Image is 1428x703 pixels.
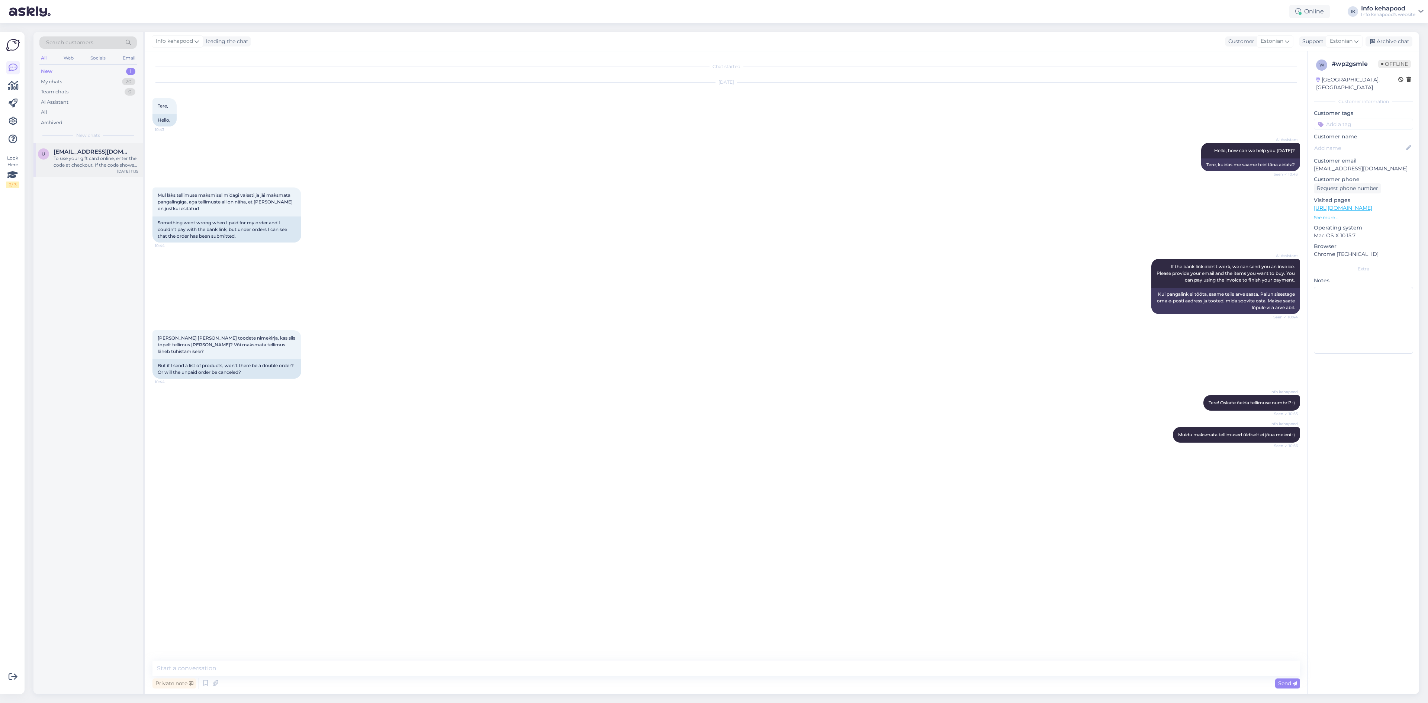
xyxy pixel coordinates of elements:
[158,335,296,354] span: [PERSON_NAME] [PERSON_NAME] toodete nimekirja, kas siis topelt tellimus [PERSON_NAME]? Või maksma...
[1270,389,1298,395] span: Info kehapood
[126,68,135,75] div: 1
[1348,6,1358,17] div: IK
[6,155,19,188] div: Look Here
[158,103,168,109] span: Tere,
[1314,224,1413,232] p: Operating system
[1314,144,1405,152] input: Add name
[1314,266,1413,272] div: Extra
[152,79,1300,86] div: [DATE]
[46,39,93,46] span: Search customers
[156,37,193,45] span: Info kehapood
[41,78,62,86] div: My chats
[203,38,248,45] div: leading the chat
[117,168,138,174] div: [DATE] 11:15
[1314,119,1413,130] input: Add a tag
[1316,76,1398,92] div: [GEOGRAPHIC_DATA], [GEOGRAPHIC_DATA]
[1314,232,1413,240] p: Mac OS X 10.15.7
[1332,60,1378,68] div: # wp2gsmle
[1289,5,1330,18] div: Online
[125,88,135,96] div: 0
[122,78,135,86] div: 20
[1261,37,1283,45] span: Estonian
[1361,12,1415,17] div: Info kehapood's website
[6,182,19,188] div: 2 / 3
[152,678,196,688] div: Private note
[41,68,52,75] div: New
[1314,183,1381,193] div: Request phone number
[1378,60,1411,68] span: Offline
[1314,165,1413,173] p: [EMAIL_ADDRESS][DOMAIN_NAME]
[152,114,177,126] div: Hello,
[158,192,294,211] span: Mul läks tellimuse maksmisel midagi valesti ja jäi maksmata pangalingiga, aga tellimuste all on n...
[121,53,137,63] div: Email
[1314,98,1413,105] div: Customer information
[42,151,45,157] span: u
[41,109,47,116] div: All
[1225,38,1254,45] div: Customer
[1209,400,1295,405] span: Tere! Oskate öelda tellimuse numbri? :)
[62,53,75,63] div: Web
[54,148,131,155] span: uustalum@gmail.com
[1314,133,1413,141] p: Customer name
[152,63,1300,70] div: Chat started
[155,379,183,385] span: 10:44
[1151,288,1300,314] div: Kui pangalink ei tööta, saame teile arve saata. Palun sisestage oma e-posti aadress ja tooted, mi...
[1270,137,1298,142] span: AI Assistant
[1214,148,1295,153] span: Hello, how can we help you [DATE]?
[1314,214,1413,221] p: See more ...
[1270,171,1298,177] span: Seen ✓ 10:43
[41,119,62,126] div: Archived
[1314,277,1413,285] p: Notes
[1201,158,1300,171] div: Tere, kuidas me saame teid täna aidata?
[6,38,20,52] img: Askly Logo
[1278,680,1297,687] span: Send
[41,88,68,96] div: Team chats
[1314,109,1413,117] p: Customer tags
[1314,243,1413,250] p: Browser
[1330,37,1353,45] span: Estonian
[76,132,100,139] span: New chats
[1178,432,1295,437] span: Muidu maksmata tellimused üldiselt ei jõua meieni :)
[1270,253,1298,259] span: AI Assistant
[89,53,107,63] div: Socials
[1366,36,1412,46] div: Archive chat
[1314,205,1372,211] a: [URL][DOMAIN_NAME]
[1270,411,1298,417] span: Seen ✓ 10:55
[155,243,183,248] span: 10:44
[1157,264,1296,283] span: If the bank link didn't work, we can send you an invoice. Please provide your email and the items...
[1361,6,1424,17] a: Info kehapoodInfo kehapood's website
[1314,196,1413,204] p: Visited pages
[155,127,183,132] span: 10:43
[1270,314,1298,320] span: Seen ✓ 10:44
[1314,176,1413,183] p: Customer phone
[54,155,138,168] div: To use your gift card online, enter the code at checkout. If the code shows as false, check if it...
[1319,62,1324,68] span: w
[1314,157,1413,165] p: Customer email
[1270,443,1298,449] span: Seen ✓ 10:56
[152,359,301,379] div: But if I send a list of products, won't there be a double order? Or will the unpaid order be canc...
[1270,421,1298,427] span: Info kehapood
[39,53,48,63] div: All
[152,216,301,243] div: Something went wrong when I paid for my order and I couldn't pay with the bank link, but under or...
[1314,250,1413,258] p: Chrome [TECHNICAL_ID]
[41,99,68,106] div: AI Assistant
[1361,6,1415,12] div: Info kehapood
[1299,38,1324,45] div: Support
